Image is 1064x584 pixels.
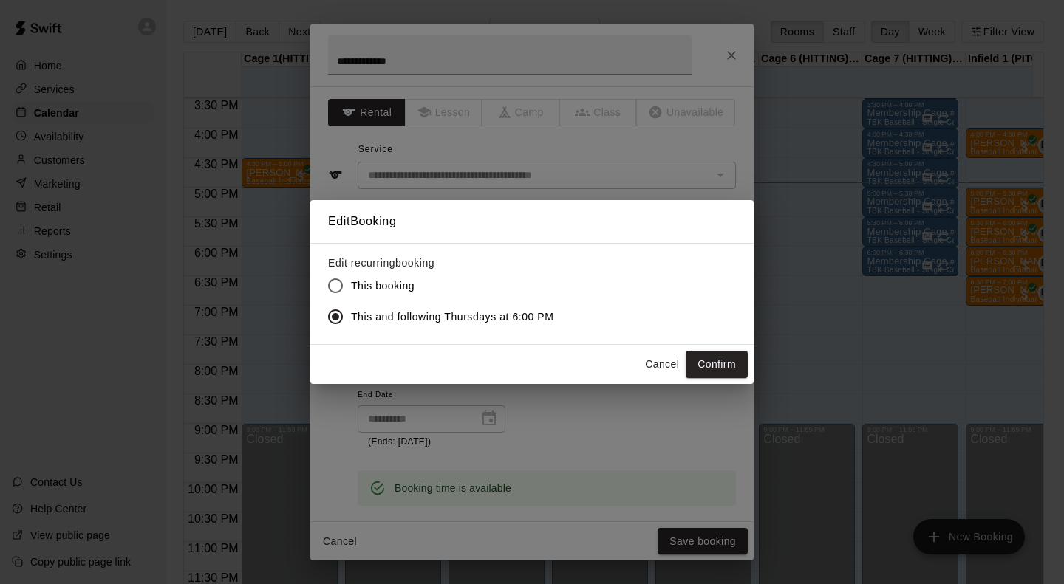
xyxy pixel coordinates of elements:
span: This booking [351,278,415,294]
span: This and following Thursdays at 6:00 PM [351,309,554,325]
button: Confirm [686,351,748,378]
h2: Edit Booking [310,200,754,243]
label: Edit recurring booking [328,255,566,270]
button: Cancel [638,351,686,378]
